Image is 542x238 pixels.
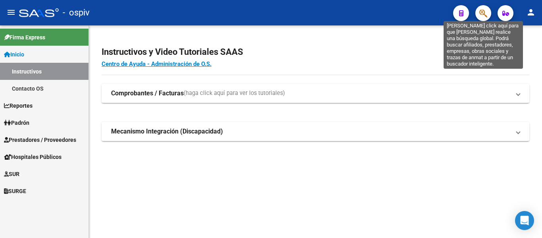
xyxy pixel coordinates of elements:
a: Centro de Ayuda - Administración de O.S. [102,60,211,68]
span: SUR [4,170,19,178]
strong: Comprobantes / Facturas [111,89,184,98]
mat-expansion-panel-header: Mecanismo Integración (Discapacidad) [102,122,529,141]
div: Open Intercom Messenger [515,211,534,230]
span: Firma Express [4,33,45,42]
mat-icon: person [526,8,536,17]
span: Reportes [4,101,33,110]
span: Padrón [4,118,29,127]
span: Inicio [4,50,24,59]
strong: Mecanismo Integración (Discapacidad) [111,127,223,136]
span: Hospitales Públicos [4,153,62,161]
mat-icon: menu [6,8,16,17]
mat-expansion-panel-header: Comprobantes / Facturas(haga click aquí para ver los tutoriales) [102,84,529,103]
span: SURGE [4,187,26,195]
span: - ospiv [63,4,90,21]
h2: Instructivos y Video Tutoriales SAAS [102,45,529,60]
span: Prestadores / Proveedores [4,135,76,144]
span: (haga click aquí para ver los tutoriales) [184,89,285,98]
